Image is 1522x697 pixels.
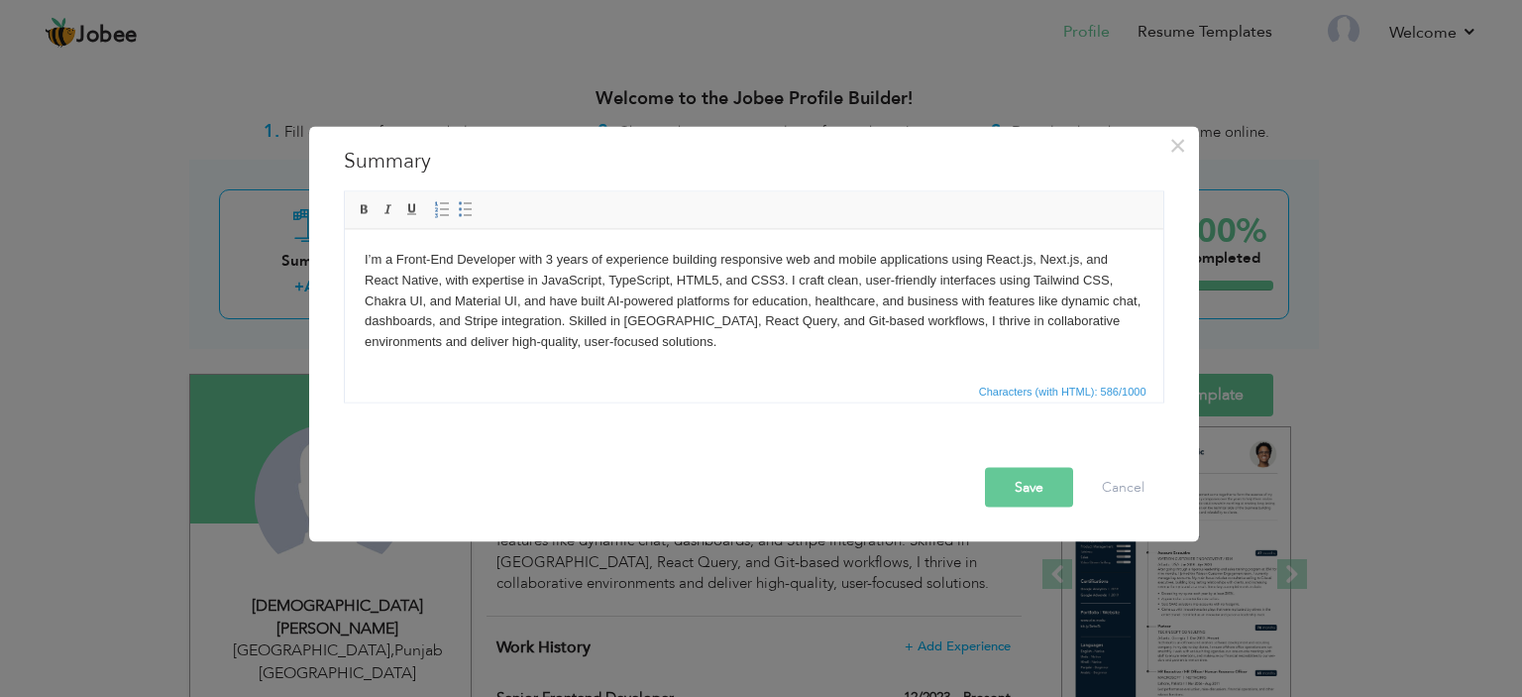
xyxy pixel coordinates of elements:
span: × [1169,127,1186,163]
iframe: Rich Text Editor, summaryEditor [345,229,1163,378]
a: Bold [354,198,376,220]
a: Italic [378,198,399,220]
div: Statistics [975,382,1152,400]
button: Cancel [1082,467,1164,507]
a: Insert/Remove Bulleted List [455,198,477,220]
a: Insert/Remove Numbered List [431,198,453,220]
button: Close [1162,129,1194,161]
button: Save [985,467,1073,507]
a: Underline [401,198,423,220]
span: Characters (with HTML): 586/1000 [975,382,1150,400]
h3: Summary [344,146,1164,175]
